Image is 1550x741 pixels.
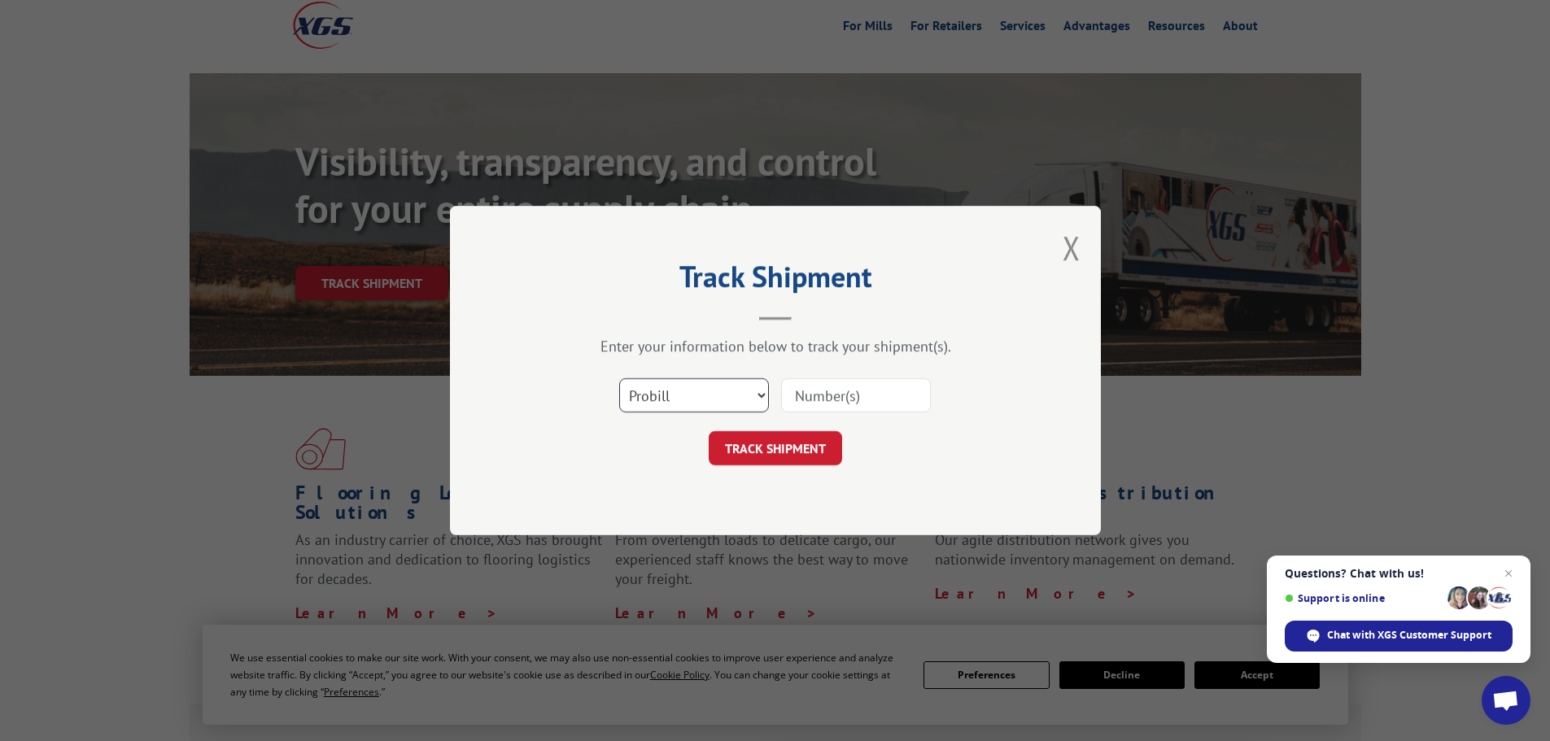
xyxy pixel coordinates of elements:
[1327,628,1491,643] span: Chat with XGS Customer Support
[1285,592,1442,604] span: Support is online
[781,378,931,412] input: Number(s)
[1482,676,1530,725] div: Open chat
[709,431,842,465] button: TRACK SHIPMENT
[1285,621,1513,652] div: Chat with XGS Customer Support
[1285,567,1513,580] span: Questions? Chat with us!
[531,265,1020,296] h2: Track Shipment
[531,337,1020,355] div: Enter your information below to track your shipment(s).
[1499,564,1518,583] span: Close chat
[1063,226,1081,269] button: Close modal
